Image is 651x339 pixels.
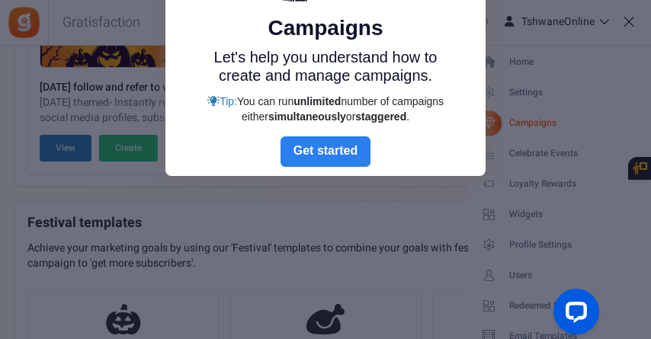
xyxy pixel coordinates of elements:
[200,94,451,124] div: Tip:
[237,95,444,123] span: You can run number of campaigns either or .
[268,110,346,123] strong: simultaneously
[355,110,406,123] strong: staggered
[200,48,451,85] p: Let's help you understand how to create and manage campaigns.
[281,136,370,167] a: Next
[200,16,451,40] h5: Campaigns
[293,95,341,107] strong: unlimited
